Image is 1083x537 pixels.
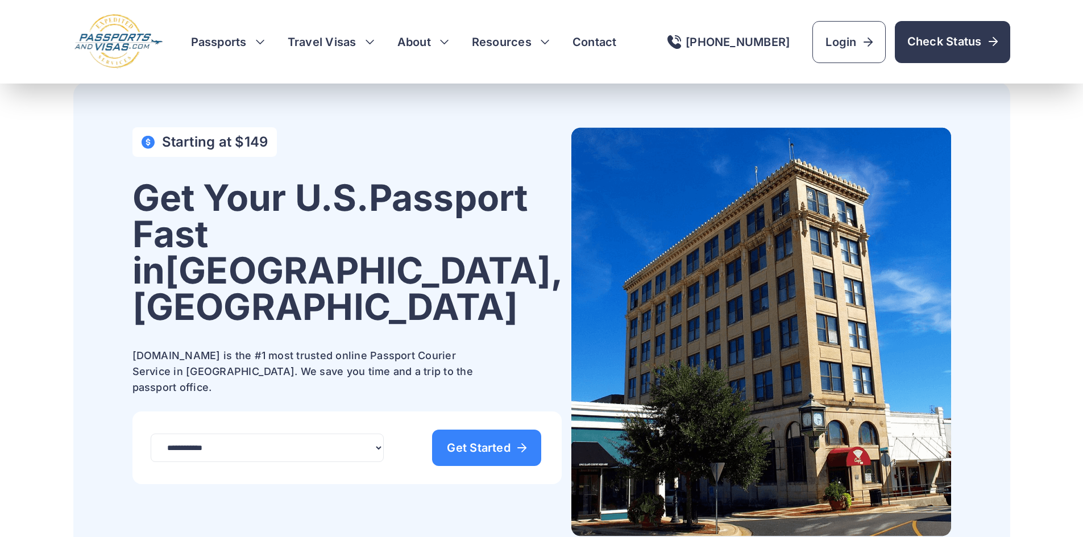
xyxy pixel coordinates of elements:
a: Get Started [432,430,541,466]
a: Login [812,21,885,63]
h3: Resources [472,34,550,50]
span: Check Status [907,34,998,49]
p: [DOMAIN_NAME] is the #1 most trusted online Passport Courier Service in [GEOGRAPHIC_DATA]. We sav... [132,348,485,396]
span: Login [825,34,872,50]
h4: Starting at $149 [162,134,268,150]
a: About [397,34,431,50]
h1: Get Your U.S. Passport Fast in [GEOGRAPHIC_DATA], [GEOGRAPHIC_DATA] [132,180,562,325]
a: Contact [572,34,617,50]
h3: Passports [191,34,265,50]
img: Logo [73,14,164,70]
h3: Travel Visas [288,34,375,50]
span: Get Started [447,442,526,453]
a: Check Status [895,21,1010,63]
img: Get Your U.S. Passport Fast in Toledo [571,127,951,536]
a: [PHONE_NUMBER] [667,35,790,49]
